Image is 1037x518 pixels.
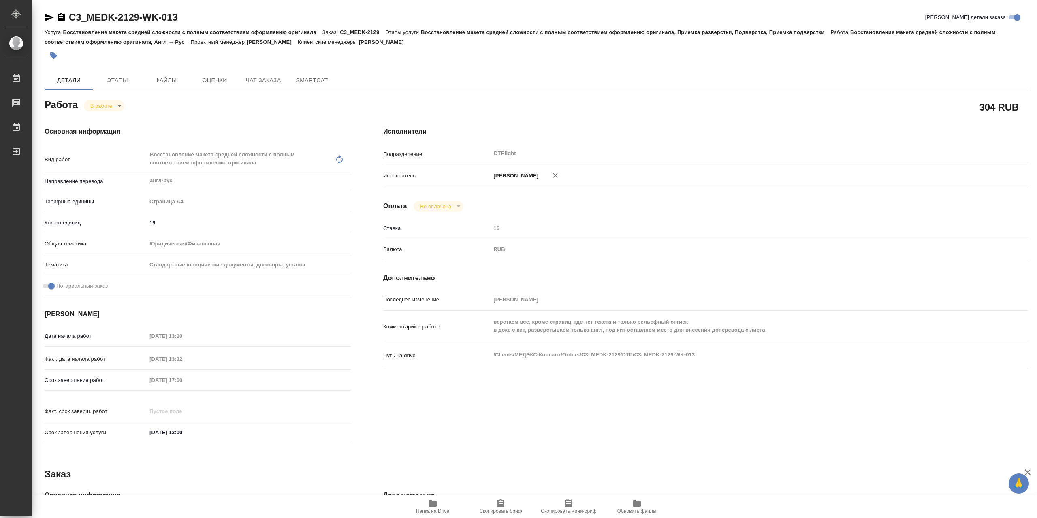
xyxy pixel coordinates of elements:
div: Страница А4 [147,195,351,209]
p: Факт. дата начала работ [45,355,147,363]
button: Скопировать ссылку для ЯМессенджера [45,13,54,22]
p: [PERSON_NAME] [491,172,538,180]
button: Скопировать мини-бриф [535,495,603,518]
span: Чат заказа [244,75,283,85]
button: Скопировать ссылку [56,13,66,22]
h4: [PERSON_NAME] [45,309,351,319]
p: Клиентские менеджеры [298,39,359,45]
div: В работе [84,100,124,111]
h4: Исполнители [383,127,1028,136]
span: Детали [49,75,88,85]
p: Путь на drive [383,352,491,360]
p: Работа [830,29,850,35]
p: Ставка [383,224,491,232]
textarea: /Clients/МЕДЭКС-Консалт/Orders/C3_MEDK-2129/DTP/C3_MEDK-2129-WK-013 [491,348,974,362]
p: Направление перевода [45,177,147,185]
p: Восстановление макета средней сложности с полным соответствием оформлению оригинала, Приемка разв... [421,29,830,35]
p: Тарифные единицы [45,198,147,206]
div: Юридическая/Финансовая [147,237,351,251]
button: 🙏 [1009,473,1029,494]
p: Комментарий к работе [383,323,491,331]
p: Заказ: [322,29,340,35]
p: Общая тематика [45,240,147,248]
p: Дата начала работ [45,332,147,340]
button: Папка на Drive [399,495,467,518]
input: Пустое поле [147,405,218,417]
button: Удалить исполнителя [546,166,564,184]
input: Пустое поле [147,374,218,386]
h2: Работа [45,97,78,111]
button: В работе [88,102,115,109]
input: Пустое поле [147,330,218,342]
div: RUB [491,243,974,256]
p: Срок завершения услуги [45,428,147,437]
div: В работе [414,201,463,212]
textarea: верстаем все, кроме страниц, где нет текста и только рельефный оттиск в доке с кит, разверстываем... [491,315,974,337]
button: Скопировать бриф [467,495,535,518]
h4: Оплата [383,201,407,211]
input: ✎ Введи что-нибудь [147,426,218,438]
span: Оценки [195,75,234,85]
span: Этапы [98,75,137,85]
span: 🙏 [1012,475,1026,492]
p: Подразделение [383,150,491,158]
p: Услуга [45,29,63,35]
h2: 304 RUB [979,100,1019,114]
div: Стандартные юридические документы, договоры, уставы [147,258,351,272]
span: Скопировать мини-бриф [541,508,596,514]
input: Пустое поле [147,353,218,365]
span: [PERSON_NAME] детали заказа [925,13,1006,21]
span: Файлы [147,75,186,85]
span: Папка на Drive [416,508,449,514]
a: C3_MEDK-2129-WK-013 [69,12,177,23]
p: C3_MEDK-2129 [340,29,385,35]
p: Факт. срок заверш. работ [45,407,147,416]
h2: Заказ [45,468,71,481]
p: Срок завершения работ [45,376,147,384]
h4: Дополнительно [383,273,1028,283]
p: Этапы услуги [385,29,421,35]
p: Вид работ [45,156,147,164]
p: Кол-во единиц [45,219,147,227]
p: Последнее изменение [383,296,491,304]
button: Не оплачена [418,203,454,210]
p: Восстановление макета средней сложности с полным соответствием оформлению оригинала [63,29,322,35]
span: Нотариальный заказ [56,282,108,290]
p: Исполнитель [383,172,491,180]
p: Проектный менеджер [191,39,247,45]
span: Скопировать бриф [479,508,522,514]
span: Обновить файлы [617,508,657,514]
p: Валюта [383,245,491,254]
span: SmartCat [292,75,331,85]
h4: Дополнительно [383,490,1028,500]
input: Пустое поле [491,222,974,234]
h4: Основная информация [45,127,351,136]
button: Добавить тэг [45,47,62,64]
p: Тематика [45,261,147,269]
p: [PERSON_NAME] [359,39,410,45]
input: ✎ Введи что-нибудь [147,217,351,228]
input: Пустое поле [491,294,974,305]
button: Обновить файлы [603,495,671,518]
p: [PERSON_NAME] [247,39,298,45]
h4: Основная информация [45,490,351,500]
